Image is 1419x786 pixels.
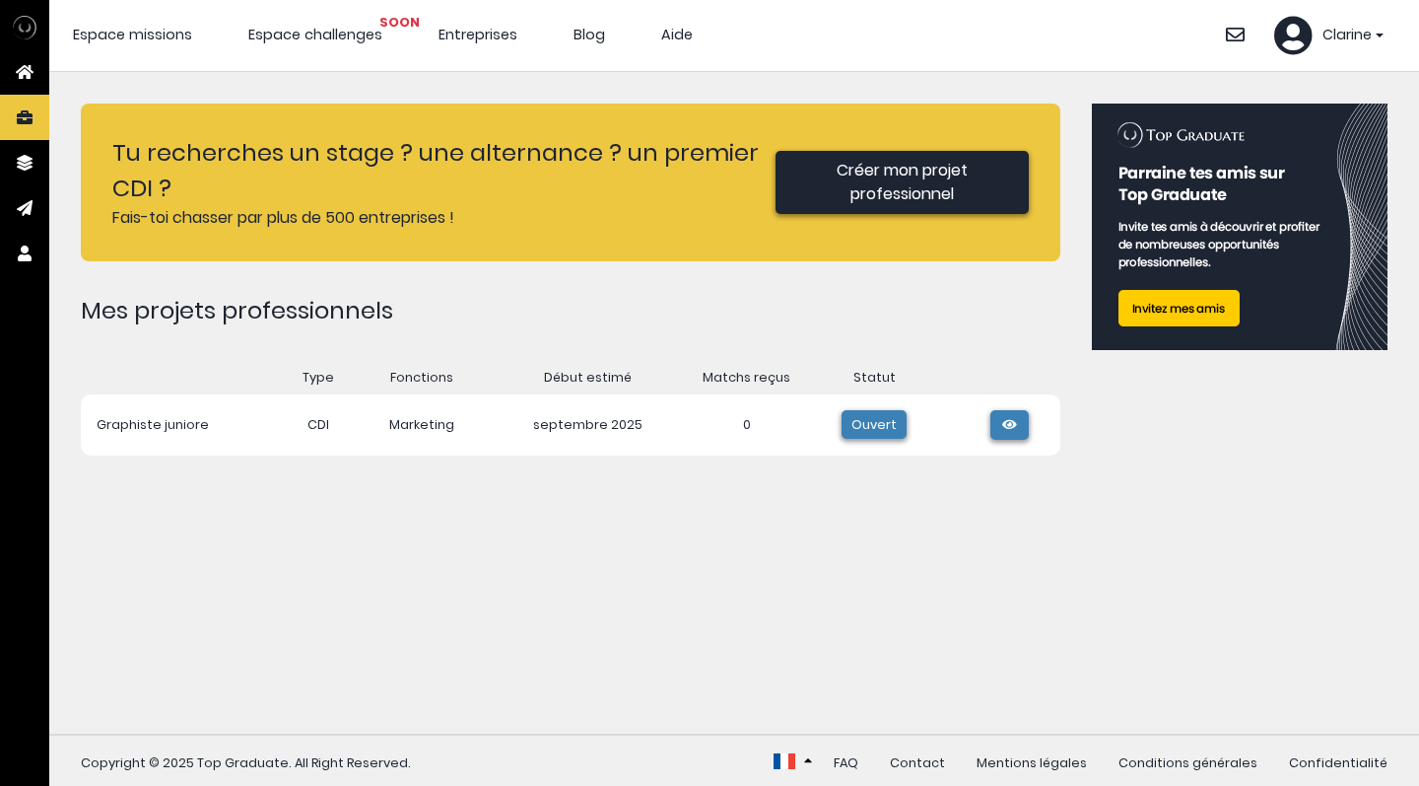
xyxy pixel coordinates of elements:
[834,754,858,771] a: FAQ
[112,136,759,204] span: Tu recherches un stage ? une alternance ? un premier CDI ?
[81,753,411,772] span: Copyright © 2025 Top Graduate. All Right Reserved.
[73,25,192,44] a: Espace missions
[355,394,489,456] td: Marketing
[490,368,686,387] th: Début estimé
[776,151,1029,214] a: Créer mon projet professionnel
[1118,754,1257,771] a: Conditions générales
[807,368,940,387] th: Statut
[686,394,808,456] td: 0
[248,25,382,44] a: Espace challenges
[574,25,605,44] a: Blog
[13,16,36,39] img: Top Graduate
[1289,754,1387,771] a: Confidentialité
[1322,25,1372,46] span: Clarine
[890,754,945,771] a: Contact
[81,293,1060,328] h1: Mes projets professionnels
[977,754,1087,771] a: Mentions légales
[439,25,517,44] a: Entreprises
[842,410,906,439] span: Ouvert
[661,25,693,44] a: Aide
[355,368,489,387] th: Fonctions
[81,394,281,456] td: Graphiste juniore
[112,206,454,229] span: Fais-toi chasser par plus de 500 entreprises !
[281,368,355,387] th: Type
[490,394,686,456] td: septembre 2025
[379,13,420,32] span: SOON
[1092,373,1387,619] iframe: Advertisement
[686,368,808,387] th: Matchs reçus
[281,394,355,456] td: CDI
